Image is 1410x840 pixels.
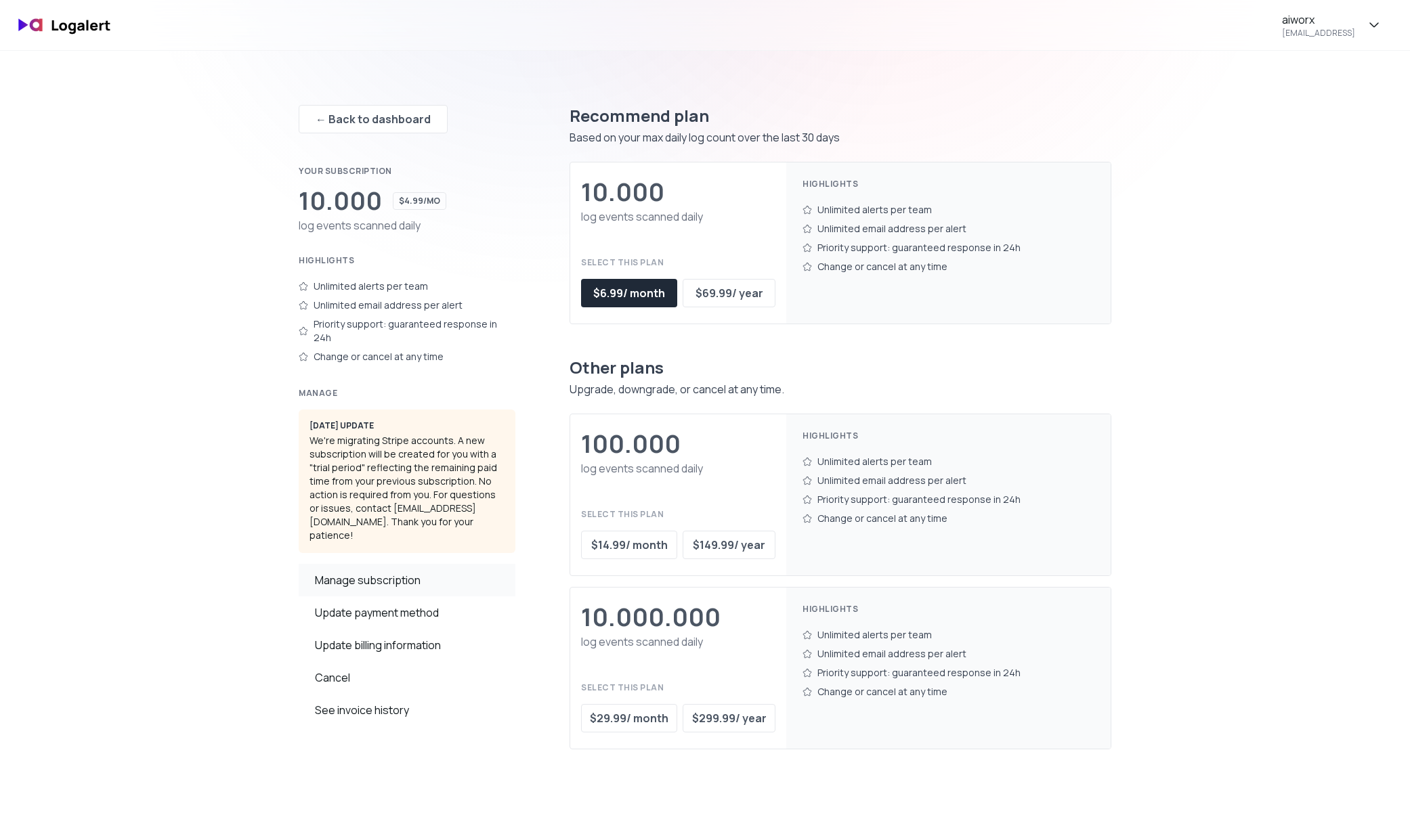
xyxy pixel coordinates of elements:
div: Change or cancel at any time [803,682,1094,701]
div: Highlights [299,255,515,266]
div: Change or cancel at any time [299,347,515,366]
button: $69.99/ year [683,279,775,307]
div: Unlimited alerts per team [299,277,515,296]
div: Highlights [803,604,1094,615]
div: Unlimited email address per alert [299,296,515,315]
div: Unlimited email address per alert [803,219,1094,238]
div: Change or cancel at any time [803,257,1094,276]
div: $4.99/mo [393,192,446,210]
div: Highlights [803,430,1094,441]
div: 100.000 [581,430,681,458]
div: Upgrade, downgrade, or cancel at any time. [570,381,1111,397]
a: Update payment method [299,596,515,629]
button: ← Back to dashboard [299,105,448,133]
button: $149.99/ year [683,531,775,559]
button: aiworx[EMAIL_ADDRESS] [1265,5,1399,45]
img: logo [11,9,119,41]
div: Priority support: guaranteed response in 24h [803,490,1094,509]
a: See invoice history [299,694,515,726]
div: $ 14.99 / month [591,537,668,553]
div: [EMAIL_ADDRESS] [1282,28,1355,39]
div: $ 149.99 / year [693,537,765,553]
div: Other plans [570,357,1111,378]
div: 10.000 [299,187,382,215]
button: $14.99/ month [581,531,677,559]
div: $ 29.99 / month [590,710,668,726]
div: Change or cancel at any time [803,509,1094,528]
div: ← Back to dashboard [316,111,431,127]
a: Manage subscription [299,564,515,596]
div: Your subscription [299,166,515,177]
div: We're migrating Stripe accounts. A new subscription will be created for you with a "trial period"... [299,410,515,553]
div: Priority support: guaranteed response in 24h [299,315,515,347]
div: 10.000.000 [581,604,721,631]
div: Select this plan [581,257,775,268]
div: Priority support: guaranteed response in 24h [803,663,1094,682]
div: Priority support: guaranteed response in 24h [803,238,1094,257]
button: $299.99/ year [683,704,775,732]
div: log events scanned daily [581,634,775,650]
div: Recommend plan [570,105,1111,127]
div: $ 6.99 / month [593,285,665,301]
div: Based on your max daily log count over the last 30 days [570,129,1111,146]
div: [DATE] update [309,420,505,431]
div: Unlimited alerts per team [803,200,1094,219]
a: Cancel [299,661,515,694]
div: $ 69.99 / year [696,285,763,301]
div: Select this plan [581,509,775,520]
div: Select this plan [581,682,775,693]
a: Update billing information [299,629,515,661]
div: Highlights [803,179,1094,190]
div: aiworx [1282,12,1315,28]
button: $29.99/ month [581,704,677,732]
div: 10.000 [581,179,664,206]
div: Unlimited email address per alert [803,471,1094,490]
div: log events scanned daily [299,217,515,234]
div: Manage [299,388,515,399]
div: $ 299.99 / year [692,710,767,726]
div: log events scanned daily [581,208,775,225]
div: log events scanned daily [581,460,775,477]
div: Unlimited email address per alert [803,644,1094,663]
button: $6.99/ month [581,279,677,307]
div: Unlimited alerts per team [803,452,1094,471]
div: Unlimited alerts per team [803,625,1094,644]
